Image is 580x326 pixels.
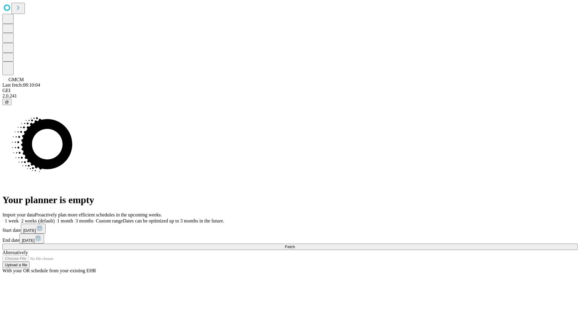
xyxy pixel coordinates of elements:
[2,212,35,217] span: Import your data
[123,218,224,223] span: Dates can be optimized up to 3 months in the future.
[21,224,46,234] button: [DATE]
[2,262,30,268] button: Upload a file
[2,244,578,250] button: Fetch
[2,93,578,99] div: 2.0.241
[23,228,36,233] span: [DATE]
[285,245,295,249] span: Fetch
[96,218,123,223] span: Custom range
[2,234,578,244] div: End date
[22,238,34,243] span: [DATE]
[2,88,578,93] div: GEI
[8,77,24,82] span: GMCM
[2,268,96,273] span: With your OR schedule from your existing EHR
[5,100,9,104] span: @
[19,234,44,244] button: [DATE]
[2,194,578,206] h1: Your planner is empty
[2,82,40,88] span: Last fetch: 08:10:04
[5,218,19,223] span: 1 week
[2,99,11,105] button: @
[57,218,73,223] span: 1 month
[2,250,28,255] span: Alternatively
[35,212,162,217] span: Proactively plan more efficient schedules in the upcoming weeks.
[76,218,93,223] span: 3 months
[2,224,578,234] div: Start date
[21,218,55,223] span: 2 weeks (default)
